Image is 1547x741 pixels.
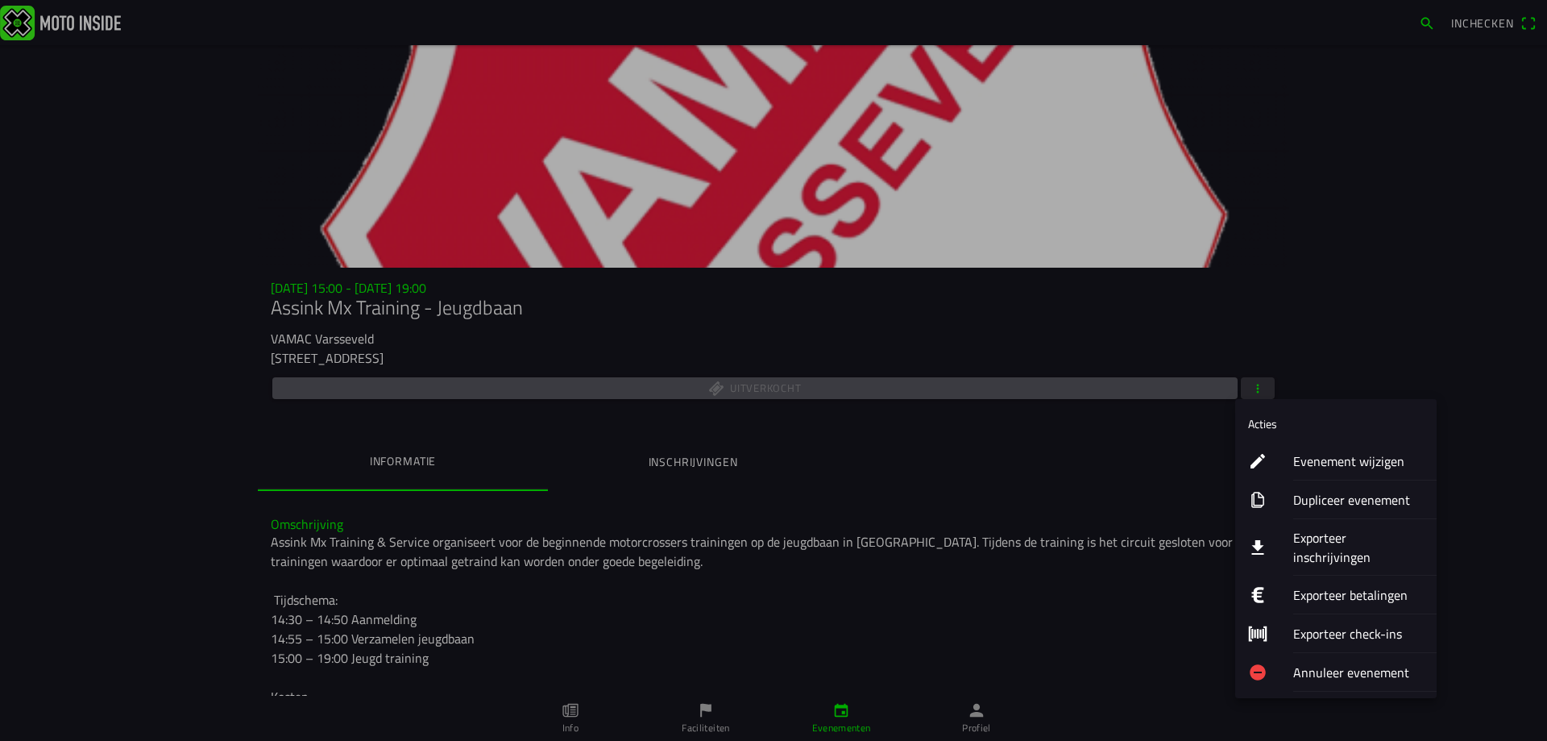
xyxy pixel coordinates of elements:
ion-label: Exporteer check-ins [1293,624,1424,643]
ion-label: Annuleer evenement [1293,663,1424,682]
ion-icon: barcode [1248,624,1267,643]
ion-icon: logo euro [1248,585,1267,605]
ion-label: Exporteer betalingen [1293,585,1424,605]
ion-label: Evenement wijzigen [1293,452,1424,471]
ion-icon: copy [1248,490,1267,510]
ion-label: Dupliceer evenement [1293,490,1424,510]
ion-icon: remove circle [1248,663,1267,682]
ion-label: Acties [1248,415,1277,432]
ion-icon: create [1248,452,1267,471]
ion-icon: download [1248,538,1267,557]
ion-label: Exporteer inschrijvingen [1293,528,1424,567]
